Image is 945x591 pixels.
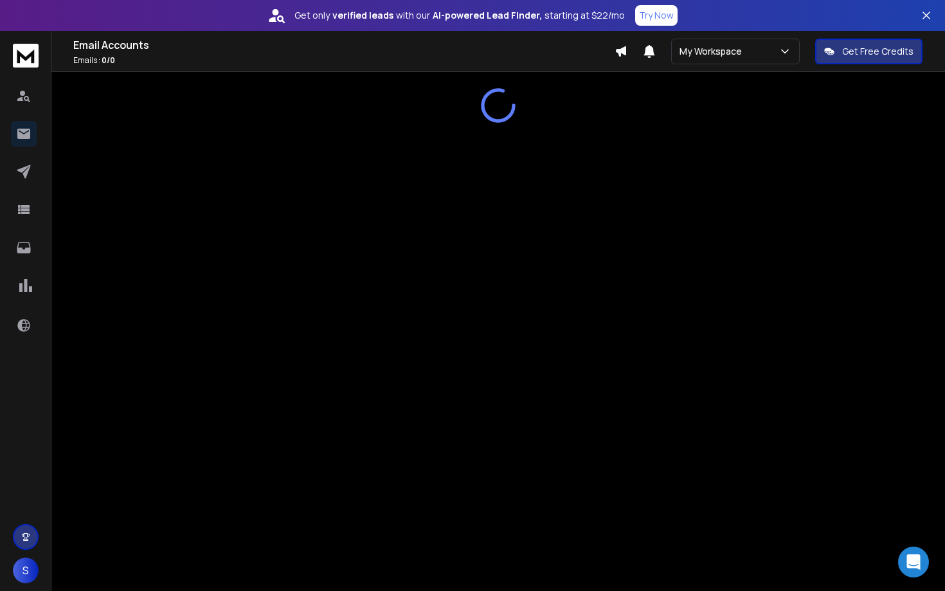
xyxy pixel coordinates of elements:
[13,558,39,583] button: S
[842,45,914,58] p: Get Free Credits
[13,44,39,68] img: logo
[433,9,542,22] strong: AI-powered Lead Finder,
[73,37,615,53] h1: Email Accounts
[635,5,678,26] button: Try Now
[815,39,923,64] button: Get Free Credits
[332,9,393,22] strong: verified leads
[639,9,674,22] p: Try Now
[898,547,929,577] div: Open Intercom Messenger
[73,55,615,66] p: Emails :
[679,45,747,58] p: My Workspace
[294,9,625,22] p: Get only with our starting at $22/mo
[102,55,115,66] span: 0 / 0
